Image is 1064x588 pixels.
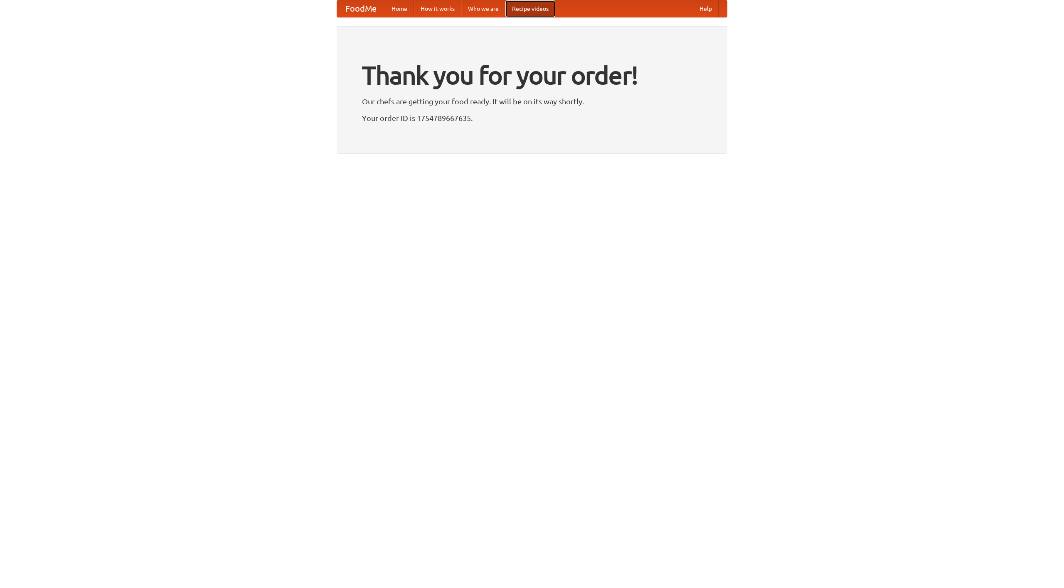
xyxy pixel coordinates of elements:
a: Help [693,0,719,17]
a: Who we are [461,0,505,17]
a: How it works [414,0,461,17]
h1: Thank you for your order! [362,55,702,95]
a: FoodMe [337,0,385,17]
a: Recipe videos [505,0,555,17]
a: Home [385,0,414,17]
p: Our chefs are getting your food ready. It will be on its way shortly. [362,95,702,108]
p: Your order ID is 1754789667635. [362,112,702,124]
